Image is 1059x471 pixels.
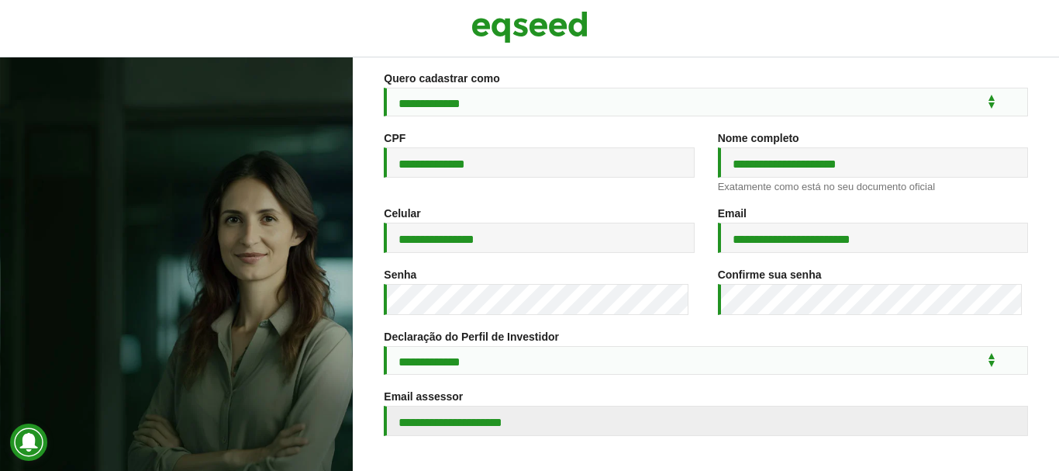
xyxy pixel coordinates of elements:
[718,133,799,144] label: Nome completo
[384,73,499,84] label: Quero cadastrar como
[471,8,588,47] img: EqSeed Logo
[384,331,559,342] label: Declaração do Perfil de Investidor
[718,269,822,280] label: Confirme sua senha
[384,269,416,280] label: Senha
[384,208,420,219] label: Celular
[718,208,747,219] label: Email
[718,182,1028,192] div: Exatamente como está no seu documento oficial
[384,133,405,144] label: CPF
[384,391,463,402] label: Email assessor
